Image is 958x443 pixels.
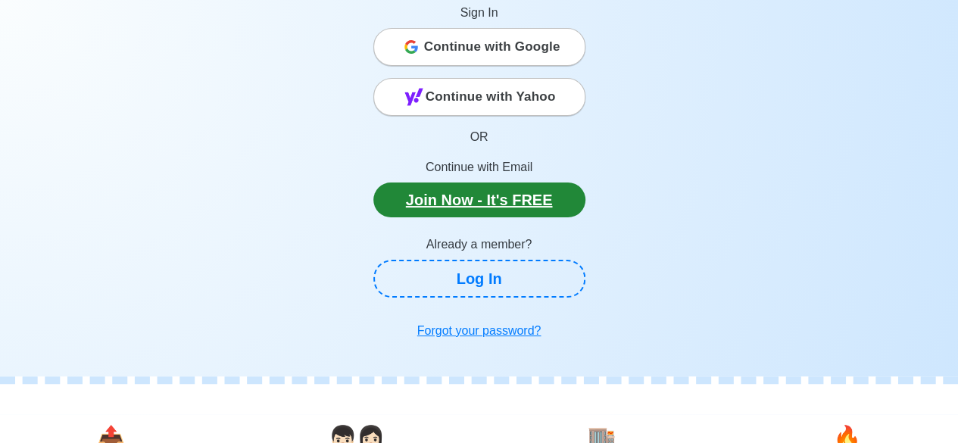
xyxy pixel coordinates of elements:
button: Continue with Yahoo [373,78,585,116]
u: Forgot your password? [417,324,541,337]
span: Continue with Google [424,32,560,62]
span: Continue with Yahoo [426,82,556,112]
p: Already a member? [373,236,585,254]
a: Log In [373,260,585,298]
button: Continue with Google [373,28,585,66]
a: Forgot your password? [373,316,585,346]
p: Continue with Email [373,158,585,176]
p: Sign In [373,4,585,22]
p: OR [373,128,585,146]
a: Join Now - It's FREE [373,183,585,217]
